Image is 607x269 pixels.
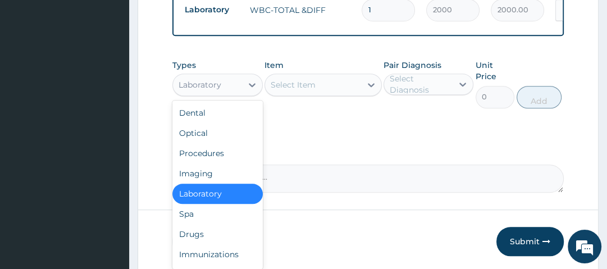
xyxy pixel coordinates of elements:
div: Chat with us now [58,63,189,77]
div: Select Diagnosis [390,73,451,95]
div: Procedures [172,143,262,163]
label: Comment [172,149,563,158]
div: Optical [172,123,262,143]
button: Submit [496,227,564,256]
textarea: Type your message and hit 'Enter' [6,163,214,202]
div: Spa [172,204,262,224]
div: Immunizations [172,244,262,265]
label: Pair Diagnosis [384,60,441,71]
div: Laboratory [172,184,262,204]
div: Minimize live chat window [184,6,211,33]
div: Dental [172,103,262,123]
div: Imaging [172,163,262,184]
span: We're online! [65,70,155,183]
div: Select Item [271,79,316,90]
label: Unit Price [476,60,515,82]
label: Item [264,60,284,71]
div: Laboratory [179,79,221,90]
label: Types [172,61,196,70]
img: d_794563401_company_1708531726252_794563401 [21,56,45,84]
button: Add [517,86,562,108]
div: Drugs [172,224,262,244]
